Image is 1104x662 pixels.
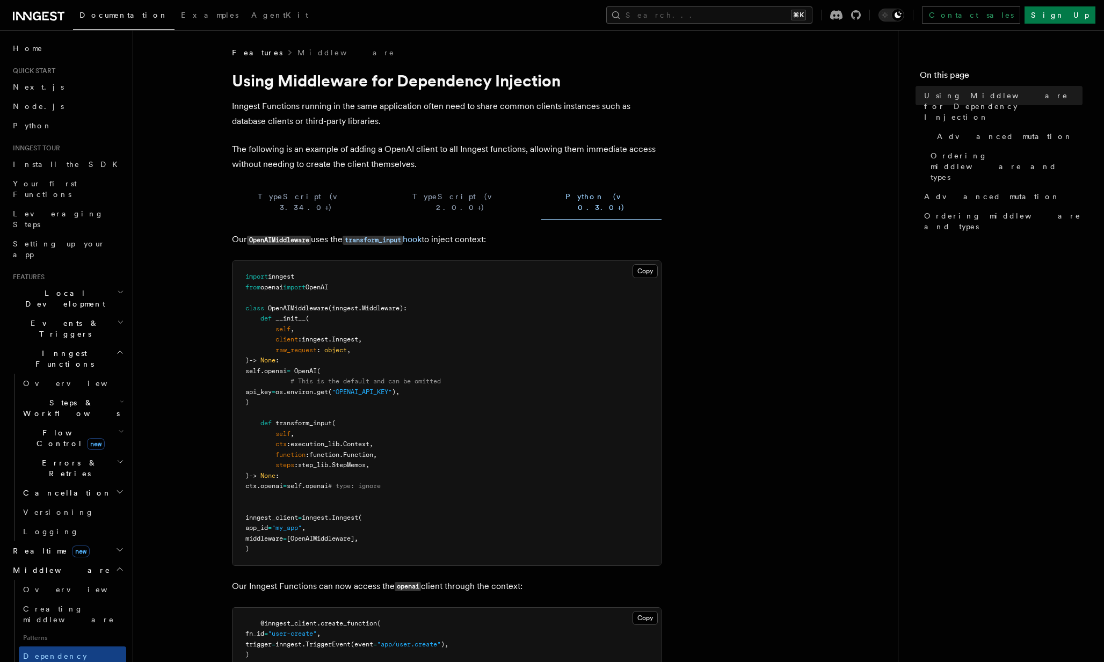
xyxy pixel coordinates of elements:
span: inngest_client [245,514,298,521]
button: Cancellation [19,483,126,503]
code: transform_input [343,236,403,245]
span: . [260,367,264,375]
span: self [275,430,290,438]
span: inngest [302,514,328,521]
button: Middleware [9,561,126,580]
span: Home [13,43,43,54]
button: Errors & Retries [19,453,126,483]
span: step_lib [298,461,328,469]
span: transform_input [275,419,332,427]
span: function [309,451,339,459]
span: Function [343,451,373,459]
span: Middleware [9,565,111,576]
button: Events & Triggers [9,314,126,344]
span: . [328,461,332,469]
button: Inngest Functions [9,344,126,374]
span: self [287,482,302,490]
span: Advanced mutation [924,191,1060,202]
span: . [317,620,321,627]
span: Events & Triggers [9,318,117,339]
span: (event [351,641,373,648]
span: execution_lib [290,440,339,448]
span: Quick start [9,67,55,75]
span: from [245,283,260,291]
span: : [298,336,302,343]
span: = [283,482,287,490]
span: inngest [268,273,294,280]
a: Setting up your app [9,234,126,264]
span: OpenAIMiddleware [268,304,328,312]
span: [OpenAIMiddleware], [287,535,358,542]
span: : [294,461,298,469]
p: Our uses the to inject context: [232,232,662,248]
span: object [324,346,347,354]
span: -> [249,357,257,364]
span: Inngest Functions [9,348,116,369]
span: , [347,346,351,354]
span: ctx [275,440,287,448]
a: Advanced mutation [933,127,1083,146]
span: Leveraging Steps [13,209,104,229]
span: = [298,514,302,521]
a: AgentKit [245,3,315,29]
span: , [317,630,321,637]
a: Contact sales [922,6,1020,24]
span: inngest. [275,641,306,648]
span: ) [245,357,249,364]
span: "user-create" [268,630,317,637]
span: , [373,451,377,459]
span: Local Development [9,288,117,309]
span: OpenAI [306,283,328,291]
span: , [290,430,294,438]
span: None [260,472,275,479]
span: ), [441,641,448,648]
span: Overview [23,585,134,594]
h1: Using Middleware for Dependency Injection [232,71,662,90]
span: . [339,451,343,459]
button: Python (v 0.3.0+) [541,185,662,220]
span: Patterns [19,629,126,646]
p: Inngest Functions running in the same application often need to share common clients instances su... [232,99,662,129]
span: openai [260,283,283,291]
span: Examples [181,11,238,19]
span: raw_request [275,346,317,354]
span: ( [317,367,321,375]
span: new [87,438,105,450]
span: Using Middleware for Dependency Injection [924,90,1083,122]
span: = [283,535,287,542]
span: Errors & Retries [19,457,117,479]
span: Your first Functions [13,179,77,199]
button: TypeScript (v 3.34.0+) [232,185,380,220]
div: Inngest Functions [9,374,126,541]
span: ( [328,304,332,312]
span: Context [343,440,369,448]
h4: On this page [920,69,1083,86]
span: ), [392,388,400,396]
a: Using Middleware for Dependency Injection [920,86,1083,127]
a: Overview [19,374,126,393]
button: Steps & Workflows [19,393,126,423]
button: Toggle dark mode [878,9,904,21]
span: os.environ. [275,388,317,396]
span: trigger [245,641,272,648]
button: Local Development [9,283,126,314]
button: Copy [633,264,658,278]
span: def [260,315,272,322]
span: Advanced mutation [937,131,1073,142]
kbd: ⌘K [791,10,806,20]
button: Flow Controlnew [19,423,126,453]
p: Our Inngest Functions can now access the client through the context: [232,579,662,594]
span: : [306,451,309,459]
span: : [275,472,279,479]
span: Middleware [362,304,400,312]
a: Python [9,116,126,135]
span: client [275,336,298,343]
span: Logging [23,527,79,536]
span: = [264,630,268,637]
span: Creating middleware [23,605,114,624]
span: ( [358,514,362,521]
span: ctx [245,482,257,490]
span: Versioning [23,508,94,516]
span: ): [400,304,407,312]
span: app_id [245,524,268,532]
